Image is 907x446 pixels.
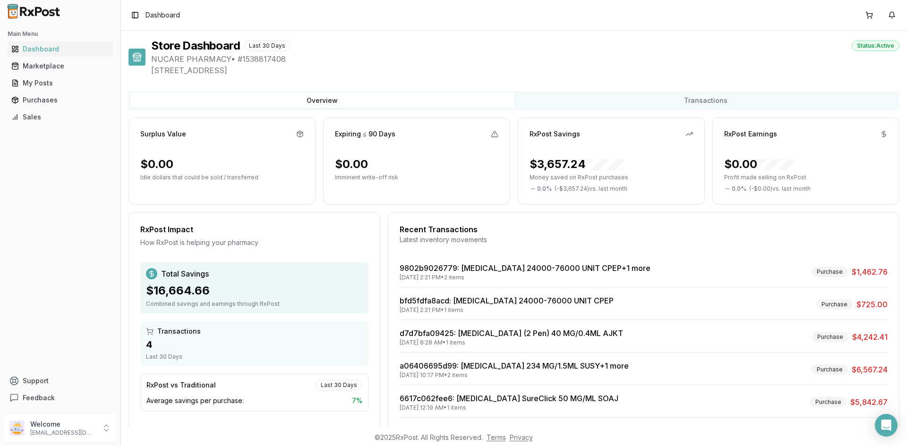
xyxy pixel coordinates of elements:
div: [DATE] 2:21 PM • 1 items [400,306,614,314]
div: RxPost Earnings [724,129,777,139]
button: Support [4,372,117,389]
div: Purchase [816,299,853,310]
div: Last 30 Days [244,41,291,51]
span: Feedback [23,393,55,403]
div: [DATE] 2:21 PM • 2 items [400,274,650,281]
div: Purchase [810,397,847,407]
div: Last 30 Days [146,353,363,361]
div: Purchase [812,267,848,277]
div: Latest inventory movements [400,235,888,244]
span: ( - $3,657.24 ) vs. last month [555,185,627,193]
img: RxPost Logo [4,4,64,19]
a: Dashboard [8,41,113,58]
a: 9802b9026779: [MEDICAL_DATA] 24000-76000 UNIT CPEP+1 more [400,263,650,273]
p: Idle dollars that could be sold / transferred [140,174,304,181]
span: Transactions [157,327,201,336]
a: a06406695d99: [MEDICAL_DATA] 234 MG/1.5ML SUSY+1 more [400,361,629,370]
div: Status: Active [852,41,899,51]
div: Purchase [812,364,848,375]
button: Sales [4,109,117,125]
div: Purchase [812,332,848,342]
p: Welcome [30,420,96,429]
div: Dashboard [11,44,109,54]
h2: Main Menu [8,30,113,38]
a: Sales [8,109,113,126]
span: Dashboard [145,10,180,20]
button: Dashboard [4,42,117,57]
span: Total Savings [161,268,209,279]
div: Combined savings and earnings through RxPost [146,300,363,308]
a: Terms [487,433,506,441]
div: RxPost Savings [530,129,580,139]
div: [DATE] 8:28 AM • 1 items [400,339,623,346]
div: Recent Transactions [400,224,888,235]
div: $0.00 [140,157,173,172]
a: d7d7bfa09425: [MEDICAL_DATA] (2 Pen) 40 MG/0.4ML AJKT [400,328,623,338]
div: $16,664.66 [146,283,363,298]
span: $5,842.67 [850,396,888,408]
div: How RxPost is helping your pharmacy [140,238,368,247]
span: $1,462.76 [852,266,888,278]
div: RxPost Impact [140,224,368,235]
a: Marketplace [8,58,113,75]
a: bfd5fdfa8acd: [MEDICAL_DATA] 24000-76000 UNIT CPEP [400,296,614,305]
a: 6617c062fee6: [MEDICAL_DATA] SureClick 50 MG/ML SOAJ [400,394,618,403]
div: [DATE] 10:17 PM • 2 items [400,371,629,379]
div: My Posts [11,78,109,88]
div: $0.00 [724,157,795,172]
button: Marketplace [4,59,117,74]
span: $4,242.41 [852,331,888,343]
div: $3,657.24 [530,157,624,172]
nav: breadcrumb [145,10,180,20]
a: Privacy [510,433,533,441]
div: 4 [146,338,363,351]
span: ( - $0.00 ) vs. last month [749,185,811,193]
div: Last 30 Days [316,380,362,390]
div: Purchases [11,95,109,105]
button: Feedback [4,389,117,406]
button: Purchases [4,93,117,108]
div: Sales [11,112,109,122]
button: Overview [130,93,514,108]
p: Money saved on RxPost purchases [530,174,693,181]
h1: Store Dashboard [151,38,240,53]
div: Surplus Value [140,129,186,139]
div: $0.00 [335,157,368,172]
img: User avatar [9,421,25,436]
div: Open Intercom Messenger [875,414,898,437]
div: Marketplace [11,61,109,71]
p: Profit made selling on RxPost [724,174,888,181]
div: Expiring ≤ 90 Days [335,129,395,139]
span: 7 % [352,396,362,405]
button: My Posts [4,76,117,91]
button: Transactions [514,93,898,108]
p: [EMAIL_ADDRESS][DOMAIN_NAME] [30,429,96,437]
span: $6,567.24 [852,364,888,375]
div: RxPost vs Traditional [146,380,216,390]
span: 0.0 % [732,185,746,193]
span: NUCARE PHARMACY • # 1538817408 [151,53,899,65]
span: $725.00 [856,299,888,310]
a: Purchases [8,92,113,109]
span: Average savings per purchase: [146,396,244,405]
a: My Posts [8,75,113,92]
p: Imminent write-off risk [335,174,498,181]
div: [DATE] 12:19 AM • 1 items [400,404,618,412]
span: [STREET_ADDRESS] [151,65,899,76]
span: 0.0 % [537,185,552,193]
